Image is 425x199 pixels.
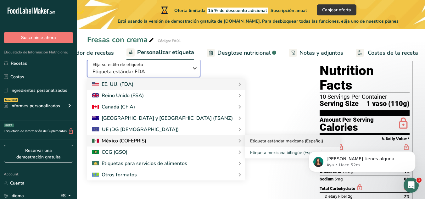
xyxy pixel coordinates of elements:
[217,49,271,57] span: Desglose nutricional
[21,34,56,41] span: Suscribirse ahora
[56,49,114,57] span: Elaborador de recetas
[118,18,399,25] span: Está usando la versión de demostración gratuita de [DOMAIN_NAME]. Para desbloquear todas las func...
[92,150,99,154] img: 2Q==
[92,171,137,179] div: Otros formatos
[4,102,60,109] div: Informes personalizados
[385,18,399,24] span: planes
[92,103,135,111] div: Canadá (CFIA)
[366,100,410,108] span: 1 vaso (110g)
[160,6,307,14] div: Oferta limitada
[87,34,155,45] div: Fresas con crema
[320,186,355,191] span: Total Carbohydrate
[92,126,179,133] div: UE (DG [DEMOGRAPHIC_DATA])
[92,92,144,99] div: Reino Unido (FSA)
[44,46,114,60] a: Elaborador de recetas
[92,114,233,122] div: [GEOGRAPHIC_DATA] y [GEOGRAPHIC_DATA] (FSANZ)
[320,100,359,108] span: Serving Size
[207,46,276,60] a: Desglose nutricional
[289,46,343,60] a: Notas y adjuntos
[92,61,143,68] span: Elija su estilo de etiqueta
[320,64,410,92] h1: Nutrition Facts
[92,137,146,145] div: México (COFEPRIS)
[207,8,268,14] span: 15 % de descuento adicional
[92,160,187,167] div: Etiquetas para servicios de alimentos
[404,194,410,199] span: 7%
[158,38,181,44] div: Código: FA01
[317,4,356,15] button: Canjear oferta
[4,98,18,102] div: Novedad
[271,8,307,14] span: Suscripción anual
[4,32,73,43] button: Suscribirse ahora
[325,194,347,199] span: Dietary Fiber
[320,117,374,123] div: Amount Per Serving
[368,49,418,57] span: Costes de la receta
[87,59,200,77] button: Elija su estilo de etiqueta Etiqueta estándar FDA
[4,124,14,127] div: BETA
[299,49,343,57] span: Notas y adjuntos
[245,135,340,147] a: Etiqueta estándar mexicana (Español)
[404,178,419,193] iframe: Intercom live chat
[126,45,194,60] a: Personalizar etiqueta
[320,135,410,143] section: % Daily Value *
[320,94,410,100] div: 10 Servings Per Container
[299,138,425,182] iframe: Intercom notifications mensaje
[356,46,418,60] a: Costes de la receta
[322,7,351,13] span: Canjear oferta
[137,48,194,57] span: Personalizar etiqueta
[245,147,340,158] a: Etiqueta mexicana bilingüe (Español/Inglés)
[92,68,188,75] span: Etiqueta estándar FDA
[348,194,352,199] span: 2g
[92,148,127,156] div: CCG (GSO)
[4,145,73,163] a: Reservar una demostración gratuita
[92,80,133,88] div: EE. UU. (FDA)
[320,123,374,132] div: Calories
[417,178,422,183] span: 1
